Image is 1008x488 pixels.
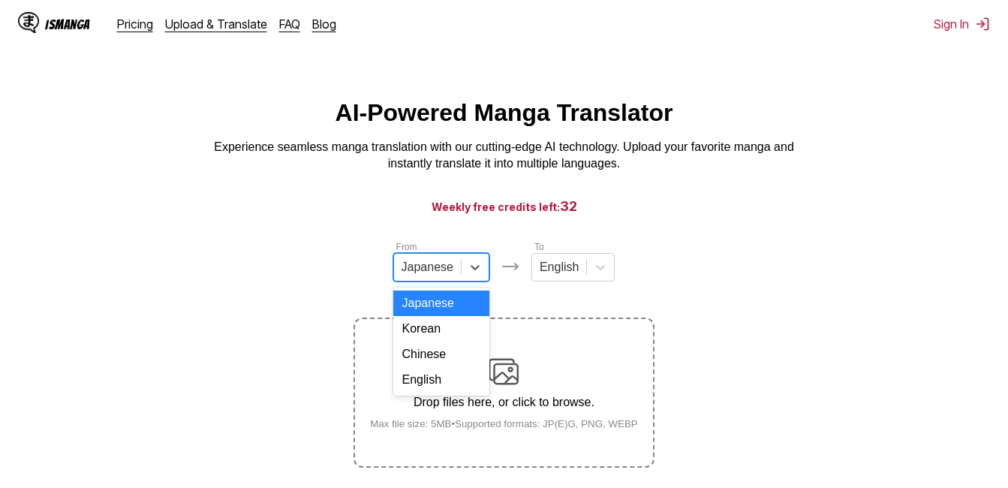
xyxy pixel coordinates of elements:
[335,99,673,127] h1: AI-Powered Manga Translator
[393,291,489,316] div: Japanese
[934,17,990,32] button: Sign In
[165,17,267,32] a: Upload & Translate
[279,17,300,32] a: FAQ
[204,139,805,173] p: Experience seamless manga translation with our cutting-edge AI technology. Upload your favorite m...
[358,418,650,429] small: Max file size: 5MB • Supported formats: JP(E)G, PNG, WEBP
[312,17,336,32] a: Blog
[358,396,650,409] p: Drop files here, or click to browse.
[501,258,519,276] img: Languages icon
[975,17,990,32] img: Sign out
[117,17,153,32] a: Pricing
[36,197,972,215] h3: Weekly free credits left:
[396,242,417,252] label: From
[534,242,544,252] label: To
[18,12,39,33] img: IsManga Logo
[393,367,489,393] div: English
[45,17,90,32] div: IsManga
[18,12,117,36] a: IsManga LogoIsManga
[393,342,489,367] div: Chinese
[560,198,577,214] span: 32
[393,316,489,342] div: Korean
